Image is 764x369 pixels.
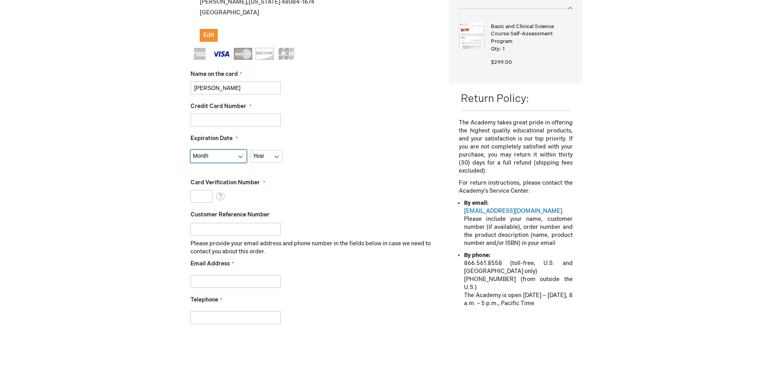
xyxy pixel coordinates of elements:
strong: By phone: [464,252,490,259]
li: 866.561.8558 (toll-free, U.S. and [GEOGRAPHIC_DATA] only) [PHONE_NUMBER] (from outside the U.S.) ... [464,251,572,308]
span: Credit Card Number [190,103,246,110]
img: American Express [190,48,209,60]
iframe: reCAPTCHA [182,337,304,368]
input: Card Verification Number [190,190,213,203]
span: Customer Reference Number [190,211,270,218]
p: The Academy takes great pride in offering the highest quality educational products, and your sati... [459,119,572,175]
span: Name on the card [190,71,238,77]
span: Qty [491,46,500,52]
img: JCB [277,48,296,60]
span: Edit [203,32,214,39]
img: Basic and Clinical Science Course Self-Assessment Program [459,23,484,49]
span: 1 [503,46,505,52]
strong: Basic and Clinical Science Course Self-Assessment Program [491,23,570,45]
li: Please include your name, customer number (if available), order number and the product descriptio... [464,199,572,247]
input: Credit Card Number [190,114,281,126]
img: MasterCard [234,48,252,60]
img: Visa [212,48,231,60]
span: $299.00 [491,59,512,65]
span: Return Policy: [461,93,529,105]
span: Card Verification Number [190,179,260,186]
img: Discover [255,48,274,60]
span: Telephone [190,296,218,303]
a: [EMAIL_ADDRESS][DOMAIN_NAME] [464,208,562,214]
button: Edit [200,29,218,42]
strong: By email: [464,200,488,206]
span: Expiration Date [190,135,233,142]
p: For return instructions, please contact the Academy’s Service Center: [459,179,572,195]
p: Please provide your email address and phone number in the fields below in case we need to contact... [190,240,437,256]
span: Email Address [190,260,230,267]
